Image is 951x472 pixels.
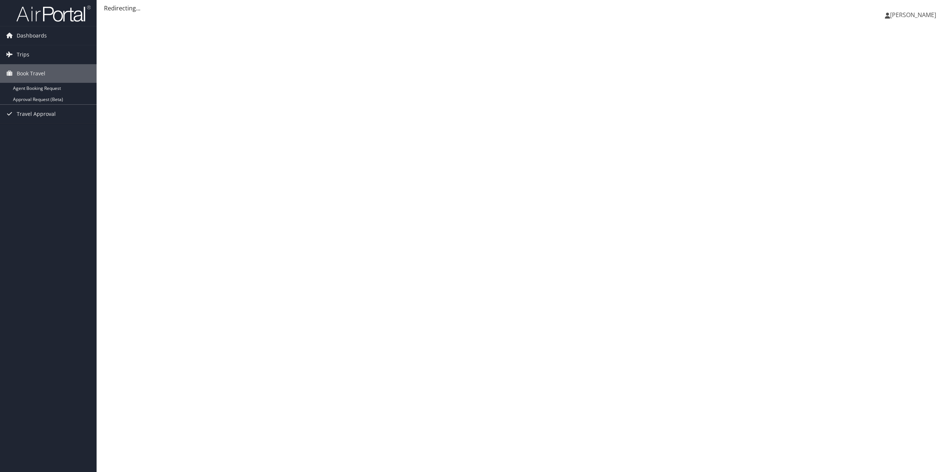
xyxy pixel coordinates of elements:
[16,5,91,22] img: airportal-logo.png
[17,26,47,45] span: Dashboards
[17,105,56,123] span: Travel Approval
[885,4,944,26] a: [PERSON_NAME]
[104,4,944,13] div: Redirecting...
[17,64,45,83] span: Book Travel
[890,11,936,19] span: [PERSON_NAME]
[17,45,29,64] span: Trips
